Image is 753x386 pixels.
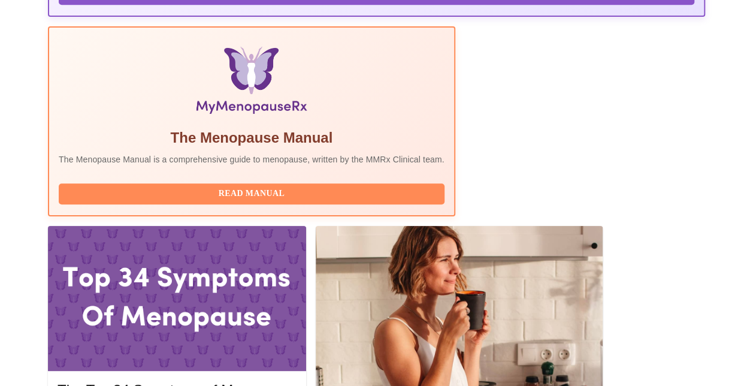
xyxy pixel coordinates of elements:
img: Menopause Manual [120,47,383,119]
h5: The Menopause Manual [59,128,444,147]
span: Read Manual [71,186,433,201]
button: Read Manual [59,183,444,204]
a: Read Manual [59,188,447,198]
p: The Menopause Manual is a comprehensive guide to menopause, written by the MMRx Clinical team. [59,153,444,165]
